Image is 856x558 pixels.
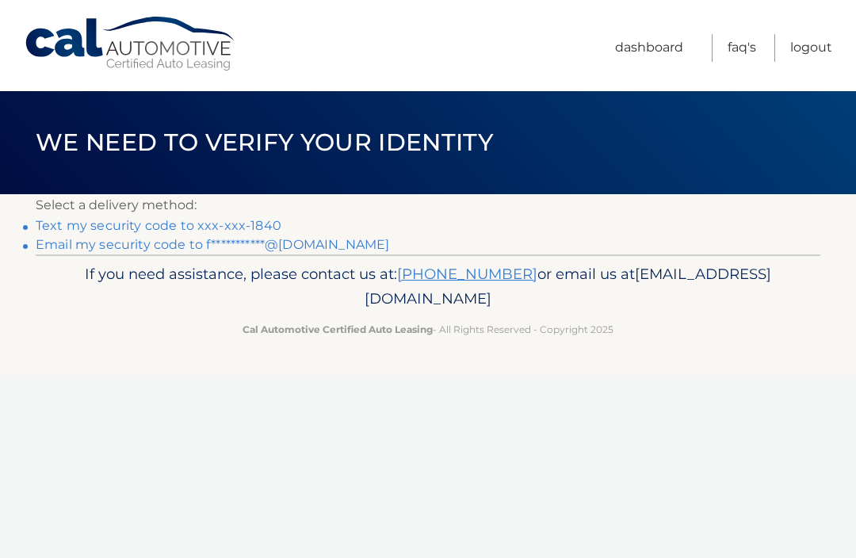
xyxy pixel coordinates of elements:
a: Logout [790,34,832,62]
p: If you need assistance, please contact us at: or email us at [59,262,797,312]
p: - All Rights Reserved - Copyright 2025 [59,321,797,338]
a: Text my security code to xxx-xxx-1840 [36,218,281,233]
strong: Cal Automotive Certified Auto Leasing [243,323,433,335]
p: Select a delivery method: [36,194,820,216]
a: Dashboard [615,34,683,62]
span: We need to verify your identity [36,128,493,157]
a: Cal Automotive [24,16,238,72]
a: [PHONE_NUMBER] [397,265,537,283]
a: FAQ's [728,34,756,62]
